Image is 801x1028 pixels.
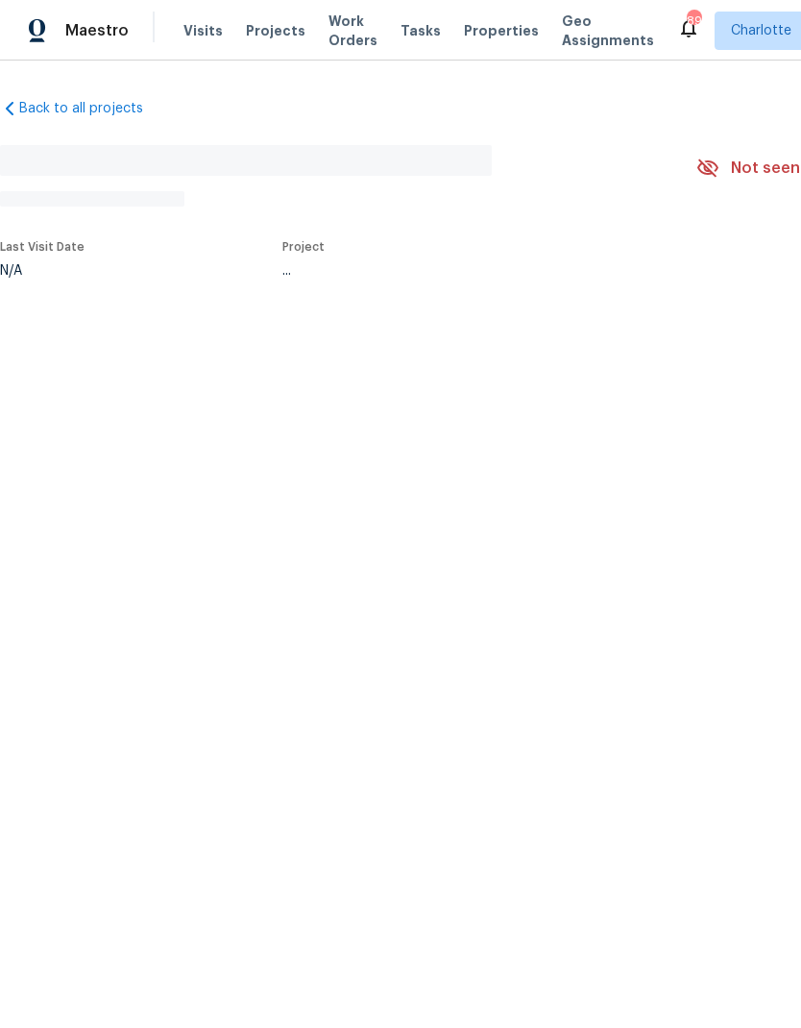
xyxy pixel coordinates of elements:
[731,21,791,40] span: Charlotte
[464,21,539,40] span: Properties
[65,21,129,40] span: Maestro
[328,12,377,50] span: Work Orders
[282,264,651,278] div: ...
[246,21,305,40] span: Projects
[400,24,441,37] span: Tasks
[687,12,700,31] div: 89
[562,12,654,50] span: Geo Assignments
[183,21,223,40] span: Visits
[282,241,325,253] span: Project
